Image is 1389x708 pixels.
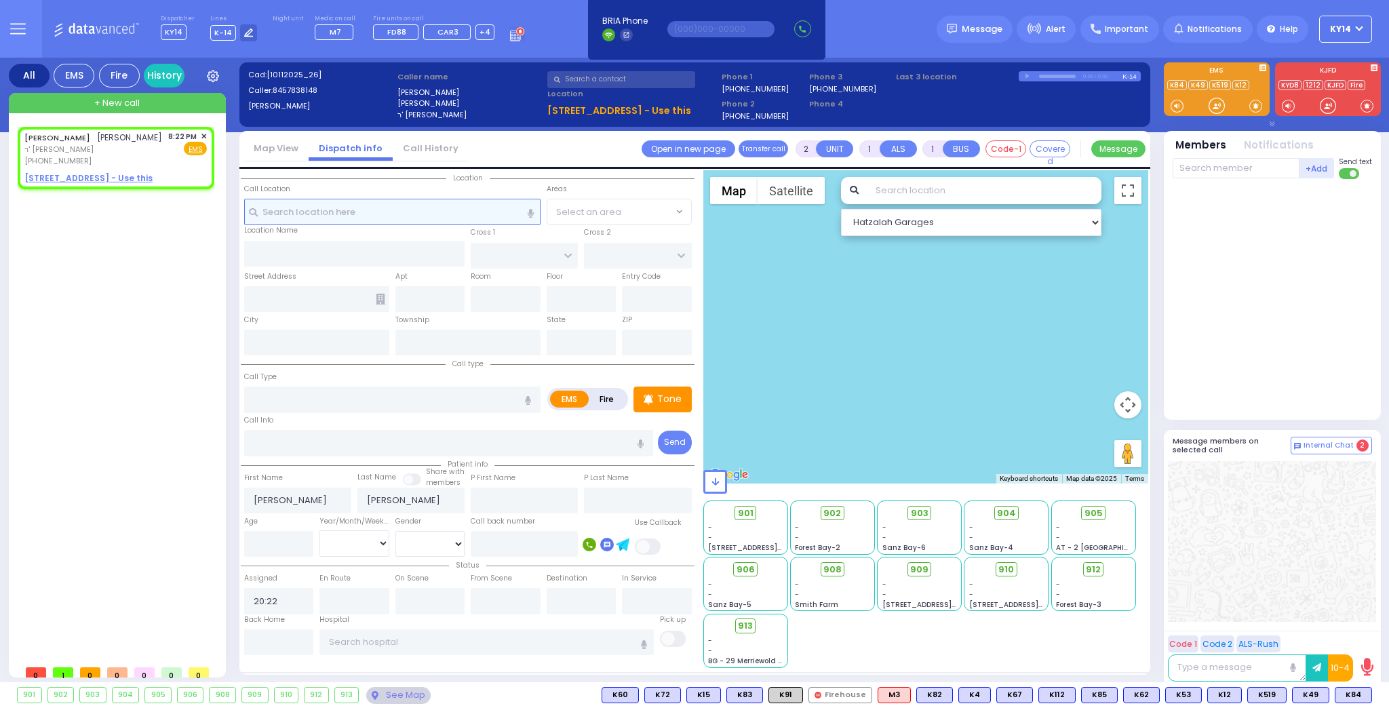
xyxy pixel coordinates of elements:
[244,315,258,326] label: City
[9,64,50,87] div: All
[48,688,74,703] div: 902
[996,687,1033,703] div: BLS
[471,227,495,238] label: Cross 1
[911,507,928,520] span: 903
[397,71,543,83] label: Caller name
[707,466,751,484] a: Open this area in Google Maps (opens a new window)
[635,517,682,528] label: Use Callback
[722,111,789,121] label: [PHONE_NUMBER]
[54,20,144,37] img: Logo
[726,687,763,703] div: BLS
[80,688,106,703] div: 903
[996,687,1033,703] div: K67
[556,205,621,219] span: Select an area
[1056,599,1101,610] span: Forest Bay-3
[644,687,681,703] div: K72
[244,473,283,484] label: First Name
[969,543,1013,553] span: Sanz Bay-4
[958,687,991,703] div: K4
[357,472,396,483] label: Last Name
[708,543,836,553] span: [STREET_ADDRESS][PERSON_NAME]
[708,579,712,589] span: -
[1114,440,1141,467] button: Drag Pegman onto the map to open Street View
[1292,687,1329,703] div: K49
[1046,23,1065,35] span: Alert
[53,667,73,677] span: 1
[1294,443,1301,450] img: comment-alt.png
[437,26,458,37] span: CAR3
[1292,687,1329,703] div: BLS
[1330,23,1351,35] span: KY14
[969,532,973,543] span: -
[1056,589,1060,599] span: -
[319,573,351,584] label: En Route
[161,15,195,23] label: Dispatcher
[243,142,309,155] a: Map View
[1081,687,1118,703] div: BLS
[1105,23,1148,35] span: Important
[1280,23,1298,35] span: Help
[657,392,682,406] p: Tone
[547,71,695,88] input: Search a contact
[1114,391,1141,418] button: Map camera controls
[1165,687,1202,703] div: K53
[1339,157,1372,167] span: Send text
[768,687,803,703] div: K91
[248,85,393,96] label: Caller:
[795,599,838,610] span: Smith Farm
[1278,80,1302,90] a: KYD8
[1232,80,1249,90] a: K12
[178,688,203,703] div: 906
[1328,654,1353,682] button: 10-4
[896,71,1019,83] label: Last 3 location
[878,687,911,703] div: ALS
[26,667,46,677] span: 0
[722,98,804,110] span: Phone 2
[441,459,494,469] span: Patient info
[244,199,541,224] input: Search location here
[910,563,928,576] span: 909
[248,100,393,112] label: [PERSON_NAME]
[1086,563,1101,576] span: 912
[708,635,712,646] span: -
[376,294,385,304] span: Other building occupants
[1173,437,1291,454] h5: Message members on selected call
[584,473,629,484] label: P Last Name
[795,579,799,589] span: -
[1200,635,1234,652] button: Code 2
[815,692,821,699] img: red-radio-icon.svg
[809,98,892,110] span: Phone 4
[248,69,393,81] label: Cad:
[660,614,686,625] label: Pick up
[1030,140,1070,157] button: Covered
[244,573,277,584] label: Assigned
[795,532,799,543] span: -
[584,227,611,238] label: Cross 2
[1038,687,1076,703] div: K112
[998,563,1014,576] span: 910
[1348,80,1365,90] a: Fire
[267,69,321,80] span: [10112025_26]
[867,177,1101,204] input: Search location
[1188,23,1242,35] span: Notifications
[882,579,886,589] span: -
[244,516,258,527] label: Age
[658,431,692,454] button: Send
[882,589,886,599] span: -
[808,687,872,703] div: Firehouse
[1339,167,1361,180] label: Turn off text
[547,104,691,117] u: [STREET_ADDRESS] - Use this
[758,177,825,204] button: Show satellite imagery
[189,667,209,677] span: 0
[471,573,512,584] label: From Scene
[1335,687,1372,703] div: K84
[144,64,184,87] a: History
[1175,138,1226,153] button: Members
[1056,532,1060,543] span: -
[969,599,1097,610] span: [STREET_ADDRESS][PERSON_NAME]
[708,522,712,532] span: -
[275,688,298,703] div: 910
[449,560,486,570] span: Status
[1123,687,1160,703] div: K62
[244,271,296,282] label: Street Address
